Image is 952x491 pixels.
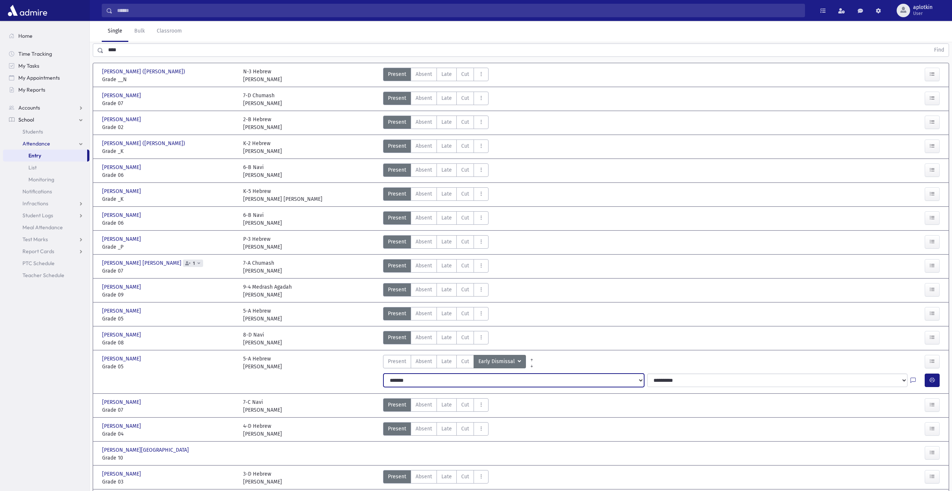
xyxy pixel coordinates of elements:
[102,92,143,99] span: [PERSON_NAME]
[416,334,432,341] span: Absent
[102,171,236,179] span: Grade 06
[102,446,190,454] span: [PERSON_NAME][GEOGRAPHIC_DATA]
[383,187,489,203] div: AttTypes
[102,430,236,438] span: Grade 04
[416,214,432,222] span: Absent
[102,76,236,83] span: Grade __N
[22,212,53,219] span: Student Logs
[6,3,49,18] img: AdmirePro
[102,123,236,131] span: Grade 02
[388,262,406,270] span: Present
[388,286,406,294] span: Present
[388,425,406,433] span: Present
[383,68,489,83] div: AttTypes
[441,357,452,365] span: Late
[441,118,452,126] span: Late
[3,126,89,138] a: Students
[102,315,236,323] span: Grade 05
[461,94,469,102] span: Cut
[388,214,406,222] span: Present
[383,139,489,155] div: AttTypes
[383,116,489,131] div: AttTypes
[243,331,282,347] div: 8-D Navi [PERSON_NAME]
[102,235,143,243] span: [PERSON_NAME]
[388,70,406,78] span: Present
[102,211,143,219] span: [PERSON_NAME]
[22,260,55,267] span: PTC Schedule
[28,176,54,183] span: Monitoring
[22,188,52,195] span: Notifications
[3,197,89,209] a: Infractions
[461,310,469,317] span: Cut
[22,200,48,207] span: Infractions
[388,334,406,341] span: Present
[383,398,489,414] div: AttTypes
[388,142,406,150] span: Present
[388,357,406,365] span: Present
[102,291,236,299] span: Grade 09
[461,214,469,222] span: Cut
[243,139,282,155] div: K-2 Hebrew [PERSON_NAME]
[441,214,452,222] span: Late
[388,166,406,174] span: Present
[102,363,236,371] span: Grade 05
[383,470,489,486] div: AttTypes
[441,473,452,481] span: Late
[18,86,45,93] span: My Reports
[3,102,89,114] a: Accounts
[243,307,282,323] div: 5-A Hebrew [PERSON_NAME]
[18,104,40,111] span: Accounts
[383,307,489,323] div: AttTypes
[243,116,282,131] div: 2-B Hebrew [PERSON_NAME]
[3,114,89,126] a: School
[3,84,89,96] a: My Reports
[441,70,452,78] span: Late
[388,401,406,409] span: Present
[383,259,489,275] div: AttTypes
[18,62,39,69] span: My Tasks
[461,166,469,174] span: Cut
[102,422,143,430] span: [PERSON_NAME]
[3,245,89,257] a: Report Cards
[22,272,64,279] span: Teacher Schedule
[102,331,143,339] span: [PERSON_NAME]
[22,236,48,243] span: Test Marks
[22,140,50,147] span: Attendance
[441,286,452,294] span: Late
[416,118,432,126] span: Absent
[388,310,406,317] span: Present
[243,398,282,414] div: 7-C Navi [PERSON_NAME]
[441,190,452,198] span: Late
[3,221,89,233] a: Meal Attendance
[461,401,469,409] span: Cut
[461,238,469,246] span: Cut
[388,238,406,246] span: Present
[22,248,54,255] span: Report Cards
[243,470,282,486] div: 3-D Hebrew [PERSON_NAME]
[416,401,432,409] span: Absent
[388,94,406,102] span: Present
[3,257,89,269] a: PTC Schedule
[388,190,406,198] span: Present
[3,30,89,42] a: Home
[102,406,236,414] span: Grade 07
[243,92,282,107] div: 7-D Chumash [PERSON_NAME]
[383,331,489,347] div: AttTypes
[102,243,236,251] span: Grade _P
[243,163,282,179] div: 6-B Navi [PERSON_NAME]
[461,70,469,78] span: Cut
[461,118,469,126] span: Cut
[461,262,469,270] span: Cut
[151,21,188,42] a: Classroom
[243,187,322,203] div: K-5 Hebrew [PERSON_NAME] [PERSON_NAME]
[388,118,406,126] span: Present
[930,44,949,56] button: Find
[3,60,89,72] a: My Tasks
[22,224,63,231] span: Meal Attendance
[102,163,143,171] span: [PERSON_NAME]
[441,425,452,433] span: Late
[383,422,489,438] div: AttTypes
[102,267,236,275] span: Grade 07
[243,235,282,251] div: P-3 Hebrew [PERSON_NAME]
[18,116,34,123] span: School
